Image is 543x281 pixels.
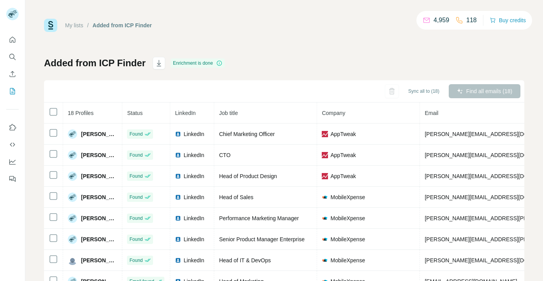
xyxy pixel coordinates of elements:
[6,84,19,98] button: My lists
[81,214,117,222] span: [PERSON_NAME]
[81,172,117,180] span: [PERSON_NAME]
[330,214,365,222] span: MobileXpense
[81,151,117,159] span: [PERSON_NAME]
[129,236,143,243] span: Found
[322,152,328,158] img: company-logo
[6,138,19,152] button: Use Surfe API
[183,151,204,159] span: LinkedIn
[175,173,181,179] img: LinkedIn logo
[219,173,277,179] span: Head of Product Design
[175,194,181,200] img: LinkedIn logo
[175,110,196,116] span: LinkedIn
[81,256,117,264] span: [PERSON_NAME]
[81,235,117,243] span: [PERSON_NAME]
[219,131,275,137] span: Chief Marketing Officer
[68,256,77,265] img: Avatar
[129,173,143,180] span: Found
[68,235,77,244] img: Avatar
[322,110,345,116] span: Company
[175,257,181,263] img: LinkedIn logo
[219,152,230,158] span: CTO
[322,236,328,242] img: company-logo
[68,193,77,202] img: Avatar
[129,257,143,264] span: Found
[87,21,89,29] li: /
[6,67,19,81] button: Enrich CSV
[219,215,299,221] span: Performance Marketing Manager
[175,131,181,137] img: LinkedIn logo
[322,173,328,179] img: company-logo
[81,130,117,138] span: [PERSON_NAME]
[490,15,526,26] button: Buy credits
[322,215,328,221] img: company-logo
[183,193,204,201] span: LinkedIn
[6,172,19,186] button: Feedback
[44,19,57,32] img: Surfe Logo
[322,257,328,263] img: company-logo
[322,131,328,137] img: company-logo
[408,88,439,95] span: Sync all to (18)
[330,193,365,201] span: MobileXpense
[44,57,146,69] h1: Added from ICP Finder
[322,194,328,200] img: company-logo
[175,152,181,158] img: LinkedIn logo
[183,130,204,138] span: LinkedIn
[183,214,204,222] span: LinkedIn
[330,235,365,243] span: MobileXpense
[434,16,449,25] p: 4,959
[129,131,143,138] span: Found
[425,110,438,116] span: Email
[175,215,181,221] img: LinkedIn logo
[129,215,143,222] span: Found
[330,256,365,264] span: MobileXpense
[183,256,204,264] span: LinkedIn
[175,236,181,242] img: LinkedIn logo
[6,33,19,47] button: Quick start
[330,151,356,159] span: AppTweak
[68,150,77,160] img: Avatar
[330,172,356,180] span: AppTweak
[171,58,225,68] div: Enrichment is done
[129,152,143,159] span: Found
[68,110,93,116] span: 18 Profiles
[68,129,77,139] img: Avatar
[330,130,356,138] span: AppTweak
[403,85,445,97] button: Sync all to (18)
[65,22,83,28] a: My lists
[68,214,77,223] img: Avatar
[93,21,152,29] div: Added from ICP Finder
[183,235,204,243] span: LinkedIn
[466,16,477,25] p: 118
[6,155,19,169] button: Dashboard
[219,236,304,242] span: Senior Product Manager Enterprise
[183,172,204,180] span: LinkedIn
[81,193,117,201] span: [PERSON_NAME]
[219,194,253,200] span: Head of Sales
[129,194,143,201] span: Found
[219,110,238,116] span: Job title
[127,110,143,116] span: Status
[68,171,77,181] img: Avatar
[6,50,19,64] button: Search
[219,257,271,263] span: Head of IT & DevOps
[6,120,19,134] button: Use Surfe on LinkedIn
